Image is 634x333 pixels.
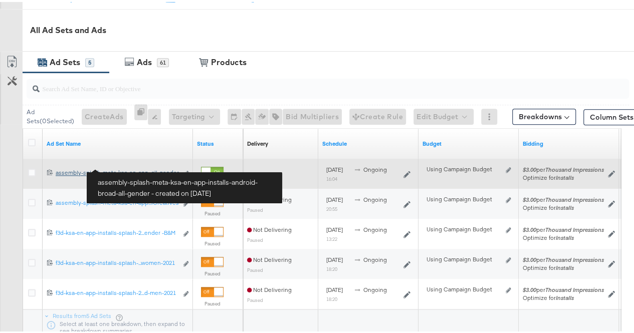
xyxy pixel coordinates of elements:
[56,167,177,177] a: assembly-splash-meta-ksa-en-app...all-gender
[247,284,292,291] span: Not Delivering
[512,107,576,123] button: Breakdowns
[326,164,343,171] span: [DATE]
[201,298,224,305] label: Paused
[326,294,337,300] sub: 18:20
[545,224,604,231] em: Thousand Impressions
[427,163,503,171] div: Using Campaign Budget
[56,227,177,237] a: f3d-ksa-en-app-installs-splash-2...ender -B&M
[427,193,503,201] div: Using Campaign Budget
[326,174,337,180] sub: 16:04
[363,284,387,291] span: ongoing
[247,205,263,211] sub: Paused
[50,55,80,66] div: Ad Sets
[523,254,536,261] em: $3.00
[326,234,337,240] sub: 13:22
[201,178,224,185] label: Active
[523,164,536,171] em: $3.00
[56,197,177,207] a: assembly-splash-meta-ksa-en-app...lCreatives
[363,224,387,231] span: ongoing
[27,106,74,124] div: Ad Sets ( 0 Selected)
[523,224,536,231] em: $3.00
[326,204,337,210] sub: 20:55
[523,284,604,291] span: per
[247,295,263,301] sub: Paused
[47,138,189,146] a: Your Ad Set name.
[247,224,292,231] span: Not Delivering
[56,287,177,295] div: f3d-ksa-en-app-installs-splash-2...d-men-2021
[545,284,604,291] em: Thousand Impressions
[523,164,604,171] span: per
[523,224,604,231] span: per
[545,254,604,261] em: Thousand Impressions
[40,73,576,92] input: Search Ad Set Name, ID or Objective
[211,55,246,66] div: Products
[523,254,604,261] span: per
[523,138,615,146] a: Shows your bid and optimisation settings for this Ad Set.
[157,56,169,65] div: 61
[247,138,268,146] a: Reflects the ability of your Ad Set to achieve delivery based on ad states, schedule and budget.
[363,164,387,171] span: ongoing
[56,287,177,297] a: f3d-ksa-en-app-installs-splash-2...d-men-2021
[56,257,177,267] a: f3d-ksa-en-app-installs-splash-...women-2021
[523,232,604,240] div: Optimize for
[427,283,503,291] div: Using Campaign Budget
[201,268,224,275] label: Paused
[56,257,177,265] div: f3d-ksa-en-app-installs-splash-...women-2021
[523,194,604,201] span: per
[326,194,343,201] span: [DATE]
[201,238,224,245] label: Paused
[523,284,536,291] em: $3.00
[247,254,292,261] span: Not Delivering
[247,265,263,271] sub: Paused
[326,254,343,261] span: [DATE]
[137,55,152,66] div: Ads
[556,172,574,179] em: Installs
[56,227,177,235] div: f3d-ksa-en-app-installs-splash-2...ender -B&M
[322,138,414,146] a: Shows when your Ad Set is scheduled to deliver.
[523,202,604,210] div: Optimize for
[556,202,574,209] em: Installs
[523,194,536,201] em: $3.00
[247,194,292,201] span: Not Delivering
[326,224,343,231] span: [DATE]
[556,292,574,299] em: Installs
[427,223,503,231] div: Using Campaign Budget
[363,254,387,261] span: ongoing
[247,235,263,241] sub: Paused
[134,102,148,128] div: 0
[247,138,268,146] div: Delivery
[201,208,224,215] label: Paused
[326,264,337,270] sub: 18:20
[197,138,239,146] a: Shows the current state of your Ad Set.
[326,284,343,291] span: [DATE]
[427,253,503,261] div: Using Campaign Budget
[363,194,387,201] span: ongoing
[523,292,604,300] div: Optimize for
[556,232,574,239] em: Installs
[545,164,604,171] em: Thousand Impressions
[545,194,604,201] em: Thousand Impressions
[56,197,177,205] div: assembly-splash-meta-ksa-en-app...lCreatives
[556,262,574,269] em: Installs
[523,262,604,270] div: Optimize for
[85,56,94,65] div: 5
[56,167,177,175] div: assembly-splash-meta-ksa-en-app...all-gender
[422,138,515,146] a: Shows the current budget of Ad Set.
[523,172,604,180] div: Optimize for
